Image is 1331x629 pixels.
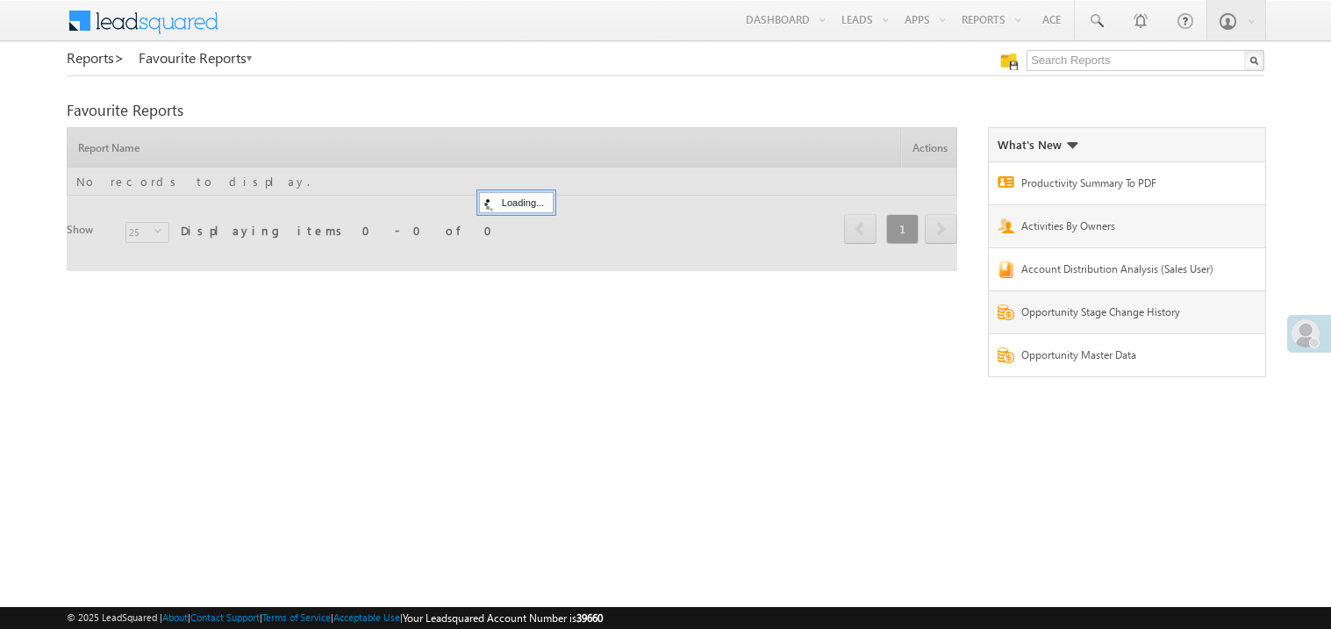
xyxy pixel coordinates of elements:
[1000,53,1018,70] img: Manage all your saved reports!
[479,192,554,213] div: Loading...
[998,347,1014,363] img: Report
[998,218,1014,233] img: Report
[998,137,1078,153] div: What's New
[998,176,1014,188] img: Report
[190,611,260,623] a: Contact Support
[1027,50,1264,71] input: Search Reports
[1021,304,1227,325] a: Opportunity Stage Change History
[998,261,1014,278] img: Report
[1066,142,1078,149] img: What's new
[67,103,1264,118] div: Favourite Reports
[67,610,603,626] span: © 2025 LeadSquared | | | | |
[403,611,603,625] span: Your Leadsquared Account Number is
[333,611,400,623] a: Acceptable Use
[1021,218,1227,239] a: Activities By Owners
[998,304,1014,320] img: Report
[1021,347,1227,368] a: Opportunity Master Data
[67,50,125,66] a: Reports>
[1021,261,1227,282] a: Account Distribution Analysis (Sales User)
[576,611,603,625] span: 39660
[1021,175,1227,196] a: Productivity Summary To PDF
[139,50,254,66] a: Favourite Reports
[162,611,188,623] a: About
[114,47,125,68] span: >
[262,611,331,623] a: Terms of Service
